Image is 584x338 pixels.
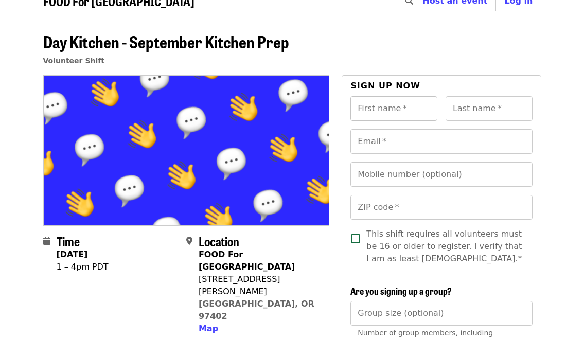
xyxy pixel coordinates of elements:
span: Sign up now [350,81,420,91]
input: [object Object] [350,301,532,326]
input: Email [350,129,532,154]
button: Map [199,323,218,335]
i: calendar icon [43,236,50,246]
span: Day Kitchen - September Kitchen Prep [43,29,289,54]
strong: FOOD For [GEOGRAPHIC_DATA] [199,250,295,272]
a: [GEOGRAPHIC_DATA], OR 97402 [199,299,314,321]
span: Map [199,324,218,333]
span: Are you signing up a group? [350,284,452,297]
div: 1 – 4pm PDT [57,261,109,273]
img: Day Kitchen - September Kitchen Prep organized by FOOD For Lane County [44,76,329,225]
div: [STREET_ADDRESS][PERSON_NAME] [199,273,321,298]
span: This shift requires all volunteers must be 16 or older to register. I verify that I am as least [... [366,228,524,265]
strong: [DATE] [57,250,88,259]
span: Location [199,232,239,250]
input: Last name [446,96,533,121]
span: Time [57,232,80,250]
a: Volunteer Shift [43,57,105,65]
input: First name [350,96,437,121]
input: ZIP code [350,195,532,220]
i: map-marker-alt icon [186,236,192,246]
input: Mobile number (optional) [350,162,532,187]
